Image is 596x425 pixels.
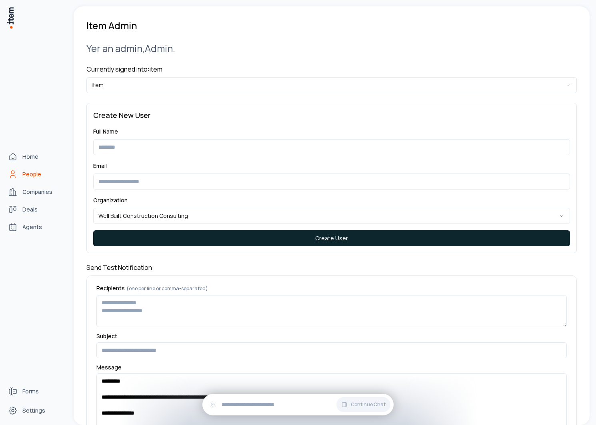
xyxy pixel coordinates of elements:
[22,223,42,231] span: Agents
[22,188,52,196] span: Companies
[93,110,570,121] h3: Create New User
[93,162,107,170] label: Email
[6,6,14,29] img: Item Brain Logo
[22,407,45,415] span: Settings
[93,128,118,135] label: Full Name
[86,263,577,272] h4: Send Test Notification
[86,64,577,74] h4: Currently signed into: item
[5,383,66,399] a: Forms
[22,170,41,178] span: People
[22,206,38,213] span: Deals
[5,184,66,200] a: Companies
[96,365,567,370] label: Message
[5,166,66,182] a: People
[22,153,38,161] span: Home
[96,285,567,292] label: Recipients
[93,230,570,246] button: Create User
[86,19,137,32] h1: Item Admin
[93,196,128,204] label: Organization
[5,149,66,165] a: Home
[22,387,39,395] span: Forms
[336,397,390,412] button: Continue Chat
[351,401,386,408] span: Continue Chat
[5,219,66,235] a: Agents
[126,285,208,292] span: (one per line or comma-separated)
[202,394,394,415] div: Continue Chat
[86,42,577,55] h2: Yer an admin, Admin .
[5,202,66,217] a: Deals
[96,333,567,339] label: Subject
[5,403,66,419] a: Settings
